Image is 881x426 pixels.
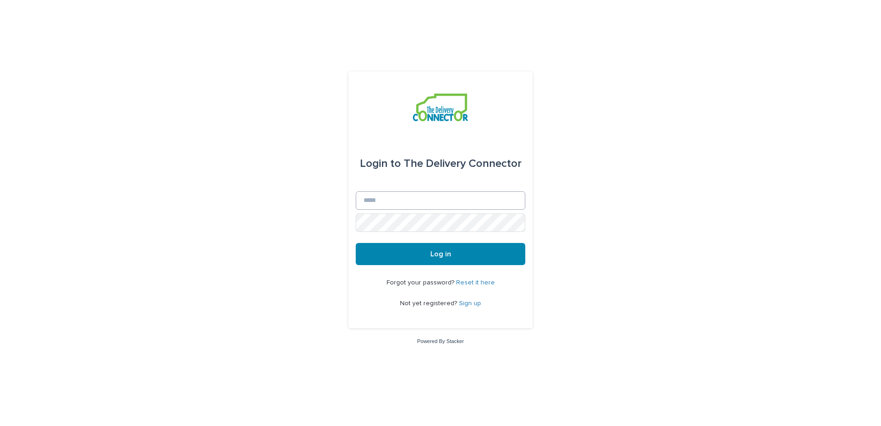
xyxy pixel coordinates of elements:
div: The Delivery Connector [360,151,522,177]
span: Login to [360,158,401,169]
a: Powered By Stacker [417,338,464,344]
button: Log in [356,243,525,265]
span: Forgot your password? [387,279,456,286]
a: Reset it here [456,279,495,286]
span: Not yet registered? [400,300,459,307]
a: Sign up [459,300,481,307]
span: Log in [430,250,451,258]
img: aCWQmA6OSGG0Kwt8cj3c [413,94,468,121]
